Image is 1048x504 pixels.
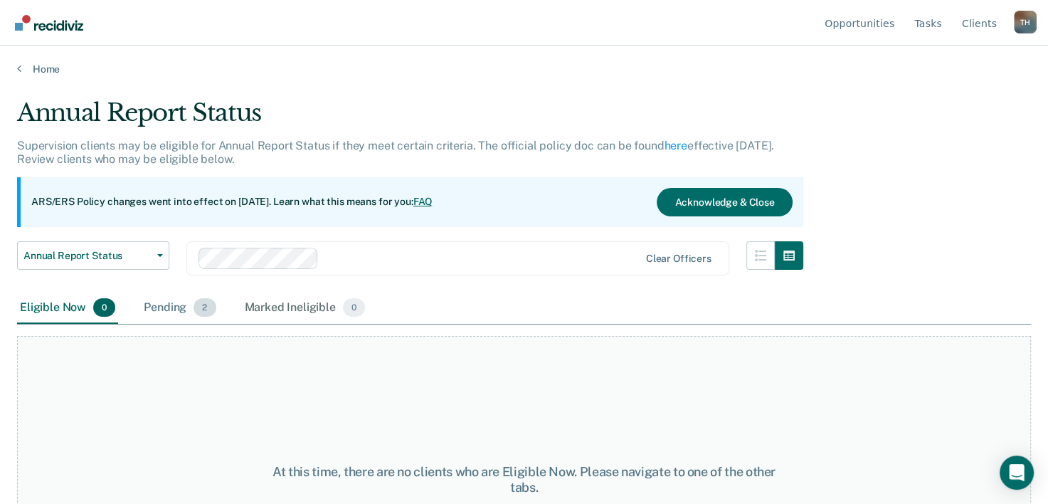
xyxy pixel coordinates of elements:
span: 2 [194,298,216,317]
div: Eligible Now0 [17,293,118,324]
div: Open Intercom Messenger [1000,456,1034,490]
span: 0 [93,298,115,317]
div: T H [1014,11,1037,33]
div: Pending2 [141,293,218,324]
a: FAQ [413,196,433,207]
div: At this time, there are no clients who are Eligible Now. Please navigate to one of the other tabs. [271,464,778,495]
button: Annual Report Status [17,241,169,270]
button: Profile dropdown button [1014,11,1037,33]
a: Home [17,63,1031,75]
img: Recidiviz [15,15,83,31]
div: Marked Ineligible0 [242,293,369,324]
p: Supervision clients may be eligible for Annual Report Status if they meet certain criteria. The o... [17,139,774,166]
button: Acknowledge & Close [657,188,792,216]
div: Clear officers [646,253,711,265]
p: ARS/ERS Policy changes went into effect on [DATE]. Learn what this means for you: [31,195,433,209]
span: 0 [343,298,365,317]
a: here [665,139,687,152]
div: Annual Report Status [17,98,803,139]
span: Annual Report Status [23,250,152,262]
